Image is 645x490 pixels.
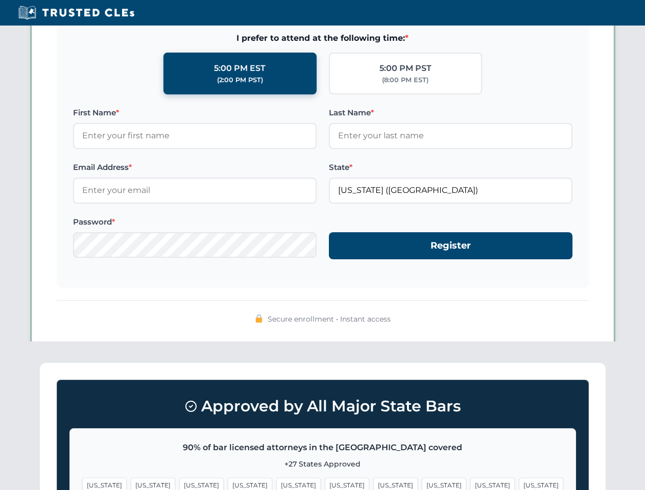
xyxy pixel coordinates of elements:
[73,161,317,174] label: Email Address
[69,393,576,420] h3: Approved by All Major State Bars
[329,178,572,203] input: Florida (FL)
[329,107,572,119] label: Last Name
[255,314,263,323] img: 🔒
[82,458,563,470] p: +27 States Approved
[73,216,317,228] label: Password
[73,107,317,119] label: First Name
[329,232,572,259] button: Register
[73,32,572,45] span: I prefer to attend at the following time:
[73,123,317,149] input: Enter your first name
[217,75,263,85] div: (2:00 PM PST)
[82,441,563,454] p: 90% of bar licensed attorneys in the [GEOGRAPHIC_DATA] covered
[214,62,266,75] div: 5:00 PM EST
[329,123,572,149] input: Enter your last name
[329,161,572,174] label: State
[379,62,432,75] div: 5:00 PM PST
[15,5,137,20] img: Trusted CLEs
[382,75,428,85] div: (8:00 PM EST)
[73,178,317,203] input: Enter your email
[268,313,391,325] span: Secure enrollment • Instant access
